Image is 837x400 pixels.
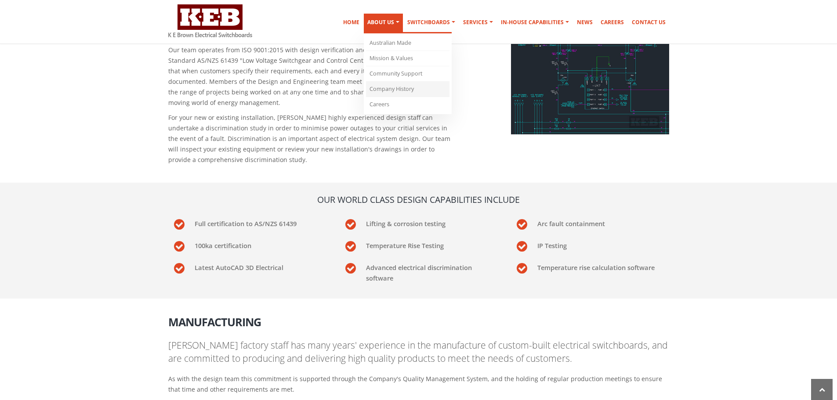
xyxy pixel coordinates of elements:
p: Lifting & corrosion testing [366,216,498,229]
a: About Us [364,14,403,33]
a: Australian Made [366,36,449,51]
p: Our team operates from ISO 9001:2015 with design verification and validation to Australian Standa... [168,45,455,108]
p: Temperature rise calculation software [537,260,669,273]
img: K E Brown Electrical Switchboards [168,4,252,37]
a: Careers [366,97,449,112]
p: Full certification to AS/NZS 61439 [195,216,326,229]
p: Arc fault containment [537,216,669,229]
h4: Our World Class Design Capabilities include [168,194,669,205]
p: As with the design team this commitment is supported through the Company's Quality Management Sys... [168,374,669,395]
a: Switchboards [404,14,459,31]
a: Company History [366,82,449,97]
a: Mission & Values [366,51,449,66]
a: News [573,14,596,31]
a: Services [460,14,496,31]
p: For your new or existing installation, [PERSON_NAME] highly experienced design staff can undertak... [168,112,455,165]
p: IP Testing [537,238,669,251]
a: In-house Capabilities [497,14,572,31]
a: Community Support [366,66,449,82]
a: Home [340,14,363,31]
p: Latest AutoCAD 3D Electrical [195,260,326,273]
a: Careers [597,14,627,31]
p: 100ka certification [195,238,326,251]
p: Advanced electrical discrimination software [366,260,498,283]
h2: Manufacturing [168,310,669,328]
p: Temperature Rise Testing [366,238,498,251]
p: [PERSON_NAME] factory staff has many years' experience in the manufacture of custom-built electri... [168,339,669,365]
a: Contact Us [628,14,669,31]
